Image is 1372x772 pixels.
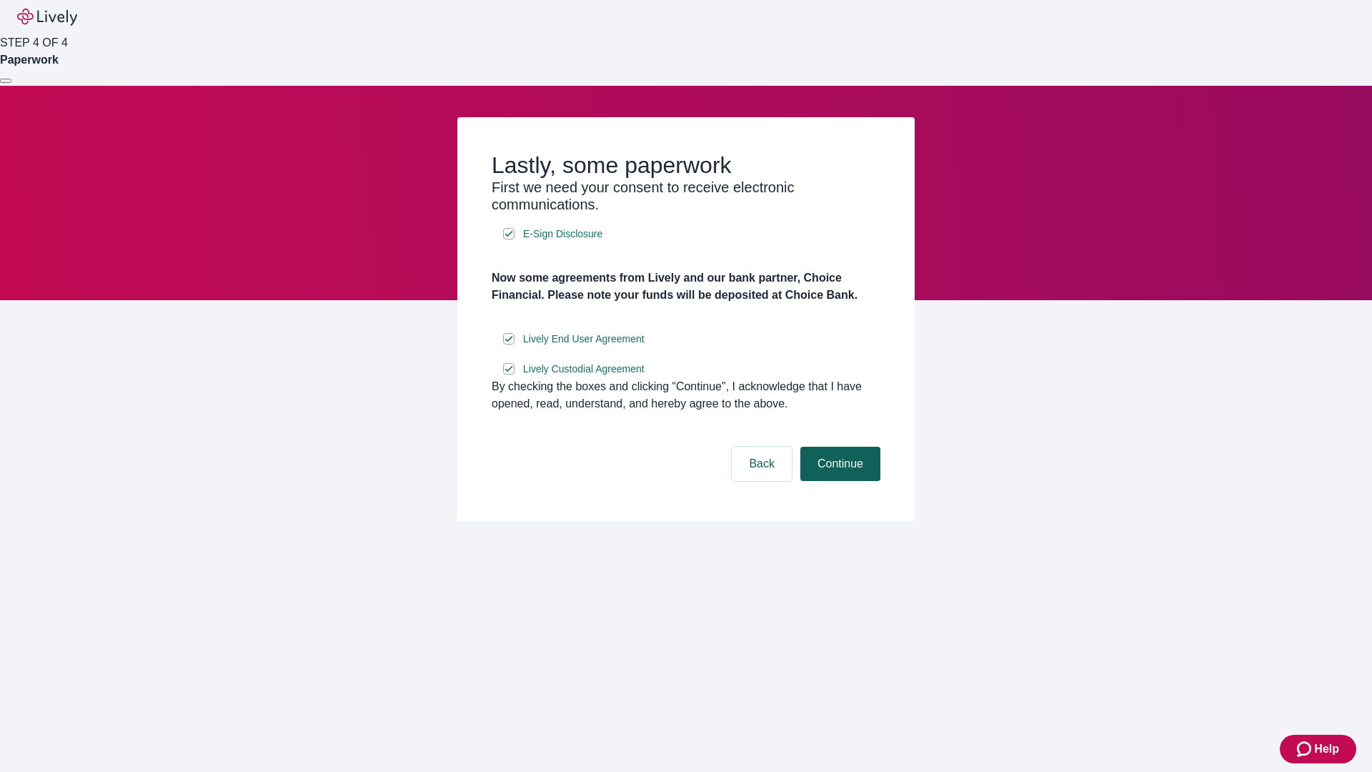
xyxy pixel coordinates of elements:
span: E-Sign Disclosure [523,227,602,242]
span: Help [1314,741,1339,758]
a: e-sign disclosure document [520,330,647,348]
h4: Now some agreements from Lively and our bank partner, Choice Financial. Please note your funds wi... [492,269,880,304]
span: Lively Custodial Agreement [523,362,645,377]
a: e-sign disclosure document [520,360,647,378]
h2: Lastly, some paperwork [492,152,880,179]
img: Lively [17,9,77,26]
button: Zendesk support iconHelp [1280,735,1356,763]
h3: First we need your consent to receive electronic communications. [492,179,880,213]
svg: Zendesk support icon [1297,741,1314,758]
button: Continue [800,447,880,481]
button: Back [732,447,792,481]
div: By checking the boxes and clicking “Continue", I acknowledge that I have opened, read, understand... [492,378,880,412]
span: Lively End User Agreement [523,332,645,347]
a: e-sign disclosure document [520,225,605,243]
